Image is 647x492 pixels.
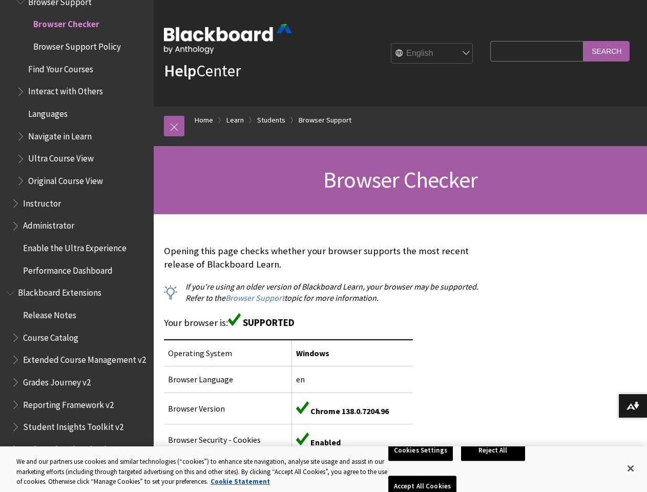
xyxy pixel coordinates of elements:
span: Performance Dashboard [23,262,113,276]
input: Search [583,41,630,61]
span: Grades Journey v2 [23,374,91,387]
span: Original Course View [28,172,103,186]
span: Browser Checker [33,16,99,30]
a: Learn [226,114,244,127]
strong: Help [164,60,196,81]
span: Enabled [310,437,341,447]
a: Home [195,114,213,127]
span: Administrator [23,217,74,231]
span: Course Catalog [23,329,78,343]
a: More information about your privacy, opens in a new tab [211,477,270,486]
span: Release Notes [23,306,76,320]
span: Student Insights Toolkit v2 [23,418,123,432]
p: Your browser is: [164,313,485,330]
a: Browser Support [299,114,351,127]
span: Browser Checker [323,166,477,194]
img: Green supported icon [296,433,309,445]
span: Extended Course Management v2 [23,351,146,365]
p: Opening this page checks whether your browser supports the most recent release of Blackboard Learn. [164,244,485,271]
span: Blackboard Extensions [18,284,101,298]
span: Interact with Others [28,83,103,97]
a: Students [257,114,285,127]
a: Browser Support [225,293,284,303]
div: We and our partners use cookies and similar technologies (“cookies”) to enhance site navigation, ... [16,457,388,487]
span: Instructor [23,195,61,209]
td: Browser Language [164,366,292,393]
span: SUPPORTED [243,317,295,329]
span: Enable the Ultra Experience [23,239,127,253]
p: If you're using an older version of Blackboard Learn, your browser may be supported. Refer to the... [164,281,485,304]
span: Universal Authentication Solution v2 [23,441,147,465]
span: Chrome 138.0.7204.96 [310,406,389,416]
span: Browser Support Policy [33,38,121,52]
span: en [296,374,305,384]
span: Languages [28,105,68,119]
span: Ultra Course View [28,150,94,164]
td: Browser Security - Cookies [164,424,292,456]
button: Reject All [461,440,525,461]
button: Cookies Settings [388,440,453,461]
span: Reporting Framework v2 [23,396,114,410]
td: Browser Version [164,393,292,424]
button: Close [619,457,642,480]
img: Green supported icon [296,401,309,414]
span: Navigate in Learn [28,128,92,141]
a: HelpCenter [164,60,241,81]
nav: Book outline for Blackboard Extensions [6,284,148,465]
span: Find Your Courses [28,60,93,74]
img: Green supported icon [228,313,241,326]
td: Operating System [164,340,292,366]
select: Site Language Selector [391,44,473,64]
img: Blackboard by Anthology [164,24,292,54]
span: Windows [296,348,329,358]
